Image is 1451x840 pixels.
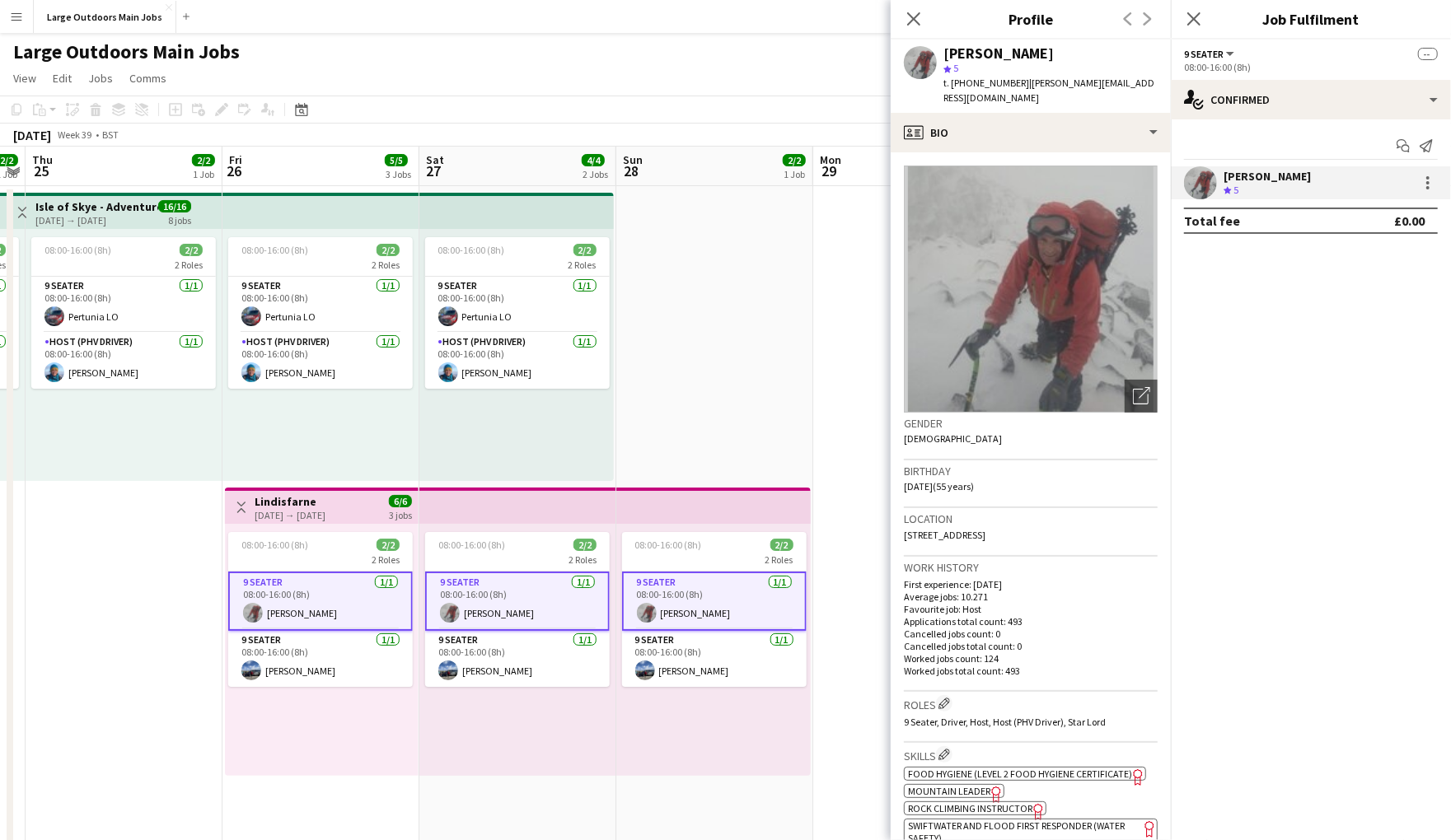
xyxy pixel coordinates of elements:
span: Sun [623,152,643,167]
span: 08:00-16:00 (8h) [438,539,505,551]
app-job-card: 08:00-16:00 (8h)2/22 Roles9 Seater1/108:00-16:00 (8h)Pertunia LOHost (PHV Driver)1/108:00-16:00 (... [425,237,610,389]
span: 08:00-16:00 (8h) [44,244,111,256]
span: 08:00-16:00 (8h) [241,539,308,551]
div: [PERSON_NAME] [943,46,1054,61]
h3: Gender [904,416,1158,431]
div: 1 Job [784,168,805,180]
span: [DEMOGRAPHIC_DATA] [904,432,1002,445]
span: [DATE] (55 years) [904,480,974,492]
app-job-card: 08:00-16:00 (8h)2/22 Roles9 Seater1/108:00-16:00 (8h)Pertunia LOHost (PHV Driver)1/108:00-16:00 (... [228,237,413,389]
span: Sat [426,152,444,167]
span: 08:00-16:00 (8h) [635,539,702,551]
span: | [PERSON_NAME][EMAIL_ADDRESS][DOMAIN_NAME] [943,77,1154,104]
span: -- [1418,48,1438,60]
span: 9 Seater [1184,48,1224,60]
app-card-role: 9 Seater1/108:00-16:00 (8h)[PERSON_NAME] [228,572,413,631]
span: 08:00-16:00 (8h) [438,244,505,256]
span: t. [PHONE_NUMBER] [943,77,1029,89]
span: 2 Roles [372,553,400,566]
span: Edit [53,71,72,86]
span: Food Hygiene (Level 2 Food Hygiene Certificate) [908,768,1132,780]
span: 2/2 [783,154,806,166]
span: Rock Climbing Instructor [908,802,1032,814]
div: 2 Jobs [583,168,608,180]
h3: Roles [904,695,1158,712]
span: Week 39 [54,128,96,141]
span: 08:00-16:00 (8h) [241,244,308,256]
p: Favourite job: Host [904,603,1158,615]
div: Open photos pop-in [1125,380,1158,413]
p: First experience: [DATE] [904,578,1158,590]
span: 5 [1233,184,1238,196]
span: 2 Roles [569,553,597,566]
app-job-card: 08:00-16:00 (8h)2/22 Roles9 Seater1/108:00-16:00 (8h)[PERSON_NAME]9 Seater1/108:00-16:00 (8h)[PER... [228,532,413,687]
span: View [13,71,36,86]
h3: Job Fulfilment [1171,8,1451,30]
div: [PERSON_NAME] [1224,169,1311,184]
span: 28 [620,161,643,180]
app-card-role: Host (PHV Driver)1/108:00-16:00 (8h)[PERSON_NAME] [31,333,216,389]
h3: Skills [904,746,1158,763]
span: 2/2 [377,539,400,551]
a: Edit [46,68,78,89]
h3: Location [904,511,1158,526]
h3: Lindisfarne [255,494,325,509]
div: 1 Job [193,168,214,180]
app-job-card: 08:00-16:00 (8h)2/22 Roles9 Seater1/108:00-16:00 (8h)[PERSON_NAME]9 Seater1/108:00-16:00 (8h)[PER... [622,532,807,687]
a: Comms [123,68,173,89]
span: 4/4 [582,154,605,166]
app-job-card: 08:00-16:00 (8h)2/22 Roles9 Seater1/108:00-16:00 (8h)[PERSON_NAME]9 Seater1/108:00-16:00 (8h)[PER... [425,532,610,687]
div: [DATE] [13,127,51,143]
span: [STREET_ADDRESS] [904,529,985,541]
span: 2 Roles [765,553,793,566]
span: Jobs [88,71,113,86]
span: 2 Roles [372,259,400,271]
app-card-role: 9 Seater1/108:00-16:00 (8h)[PERSON_NAME] [228,631,413,687]
p: Worked jobs count: 124 [904,652,1158,665]
a: Jobs [82,68,119,89]
app-card-role: 9 Seater1/108:00-16:00 (8h)[PERSON_NAME] [622,572,807,631]
span: 2/2 [377,244,400,256]
p: Applications total count: 493 [904,615,1158,628]
span: 29 [817,161,841,180]
button: 9 Seater [1184,48,1237,60]
span: 25 [30,161,53,180]
div: 8 jobs [168,212,191,226]
app-card-role: 9 Seater1/108:00-16:00 (8h)Pertunia LO [228,277,413,333]
span: 27 [424,161,444,180]
span: Fri [229,152,242,167]
h3: Isle of Skye - Adventure & Explore [35,199,158,214]
img: Crew avatar or photo [904,166,1158,413]
button: Large Outdoors Main Jobs [34,1,176,33]
div: [DATE] → [DATE] [35,214,158,226]
span: 2/2 [573,539,597,551]
span: Comms [129,71,166,86]
span: 2/2 [192,154,215,166]
p: Average jobs: 10.271 [904,590,1158,603]
div: Bio [891,113,1171,152]
span: 9 Seater, Driver, Host, Host (PHV Driver), Star Lord [904,716,1106,728]
app-card-role: 9 Seater1/108:00-16:00 (8h)[PERSON_NAME] [622,631,807,687]
div: Confirmed [1171,80,1451,119]
span: 5/5 [385,154,408,166]
p: Cancelled jobs total count: 0 [904,640,1158,652]
div: [DATE] → [DATE] [255,509,325,521]
app-card-role: 9 Seater1/108:00-16:00 (8h)Pertunia LO [31,277,216,333]
app-job-card: 08:00-16:00 (8h)2/22 Roles9 Seater1/108:00-16:00 (8h)Pertunia LOHost (PHV Driver)1/108:00-16:00 (... [31,237,216,389]
div: 3 jobs [389,507,412,521]
app-card-role: Host (PHV Driver)1/108:00-16:00 (8h)[PERSON_NAME] [228,333,413,389]
app-card-role: 9 Seater1/108:00-16:00 (8h)Pertunia LO [425,277,610,333]
p: Worked jobs total count: 493 [904,665,1158,677]
div: Total fee [1184,212,1240,229]
span: 2 Roles [569,259,597,271]
h3: Birthday [904,464,1158,478]
app-card-role: 9 Seater1/108:00-16:00 (8h)[PERSON_NAME] [425,572,610,631]
h1: Large Outdoors Main Jobs [13,40,240,64]
span: 2/2 [573,244,597,256]
span: Mon [820,152,841,167]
